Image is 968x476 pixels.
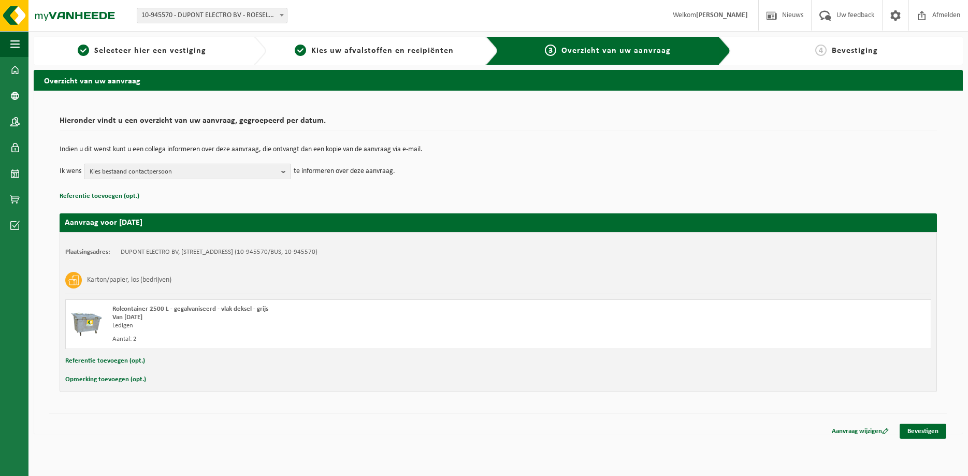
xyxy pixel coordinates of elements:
[112,335,540,343] div: Aantal: 2
[34,70,963,90] h2: Overzicht van uw aanvraag
[78,45,89,56] span: 1
[60,117,937,131] h2: Hieronder vindt u een overzicht van uw aanvraag, gegroepeerd per datum.
[137,8,287,23] span: 10-945570 - DUPONT ELECTRO BV - ROESELARE
[121,248,317,256] td: DUPONT ELECTRO BV, [STREET_ADDRESS] (10-945570/BUS, 10-945570)
[60,190,139,203] button: Referentie toevoegen (opt.)
[60,164,81,179] p: Ik wens
[65,373,146,386] button: Opmerking toevoegen (opt.)
[87,272,171,289] h3: Karton/papier, los (bedrijven)
[65,219,142,227] strong: Aanvraag voor [DATE]
[65,249,110,255] strong: Plaatsingsadres:
[112,306,268,312] span: Rolcontainer 2500 L - gegalvaniseerd - vlak deksel - grijs
[71,305,102,336] img: WB-2500-GAL-GY-01.png
[112,322,540,330] div: Ledigen
[696,11,748,19] strong: [PERSON_NAME]
[94,47,206,55] span: Selecteer hier een vestiging
[311,47,454,55] span: Kies uw afvalstoffen en recipiënten
[271,45,478,57] a: 2Kies uw afvalstoffen en recipiënten
[112,314,142,321] strong: Van [DATE]
[900,424,946,439] a: Bevestigen
[65,354,145,368] button: Referentie toevoegen (opt.)
[815,45,827,56] span: 4
[90,164,277,180] span: Kies bestaand contactpersoon
[84,164,291,179] button: Kies bestaand contactpersoon
[294,164,395,179] p: te informeren over deze aanvraag.
[824,424,897,439] a: Aanvraag wijzigen
[832,47,878,55] span: Bevestiging
[561,47,671,55] span: Overzicht van uw aanvraag
[545,45,556,56] span: 3
[39,45,245,57] a: 1Selecteer hier een vestiging
[295,45,306,56] span: 2
[60,146,937,153] p: Indien u dit wenst kunt u een collega informeren over deze aanvraag, die ontvangt dan een kopie v...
